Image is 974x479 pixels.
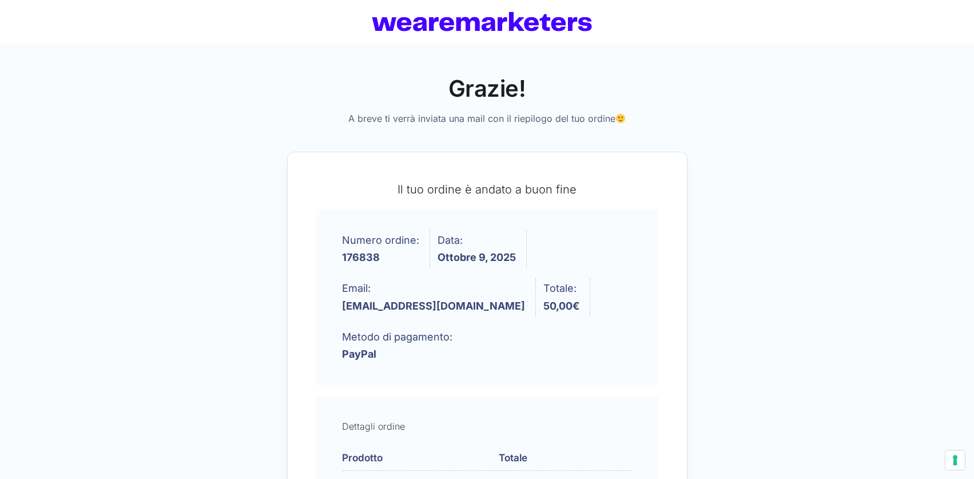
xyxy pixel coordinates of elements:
[616,114,625,123] img: 🙂
[316,181,658,198] p: Il tuo ordine è andato a buon fine
[945,450,965,470] button: Le tue preferenze relative al consenso per le tecnologie di tracciamento
[316,112,659,126] p: A breve ti verrà inviata una mail con il riepilogo del tuo ordine
[342,278,536,316] li: Email:
[342,412,633,441] h2: Dettagli ordine
[342,445,499,471] th: Prodotto
[543,278,590,316] li: Totale:
[499,445,632,471] th: Totale
[342,349,452,359] strong: PayPal
[573,300,579,312] span: €
[287,77,687,100] h2: Grazie!
[438,252,516,263] strong: Ottobre 9, 2025
[438,230,527,268] li: Data:
[342,230,430,268] li: Numero ordine:
[342,301,525,311] strong: [EMAIL_ADDRESS][DOMAIN_NAME]
[9,434,43,469] iframe: Customerly Messenger Launcher
[342,252,419,263] strong: 176838
[543,300,579,312] bdi: 50,00
[342,327,452,365] li: Metodo di pagamento:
